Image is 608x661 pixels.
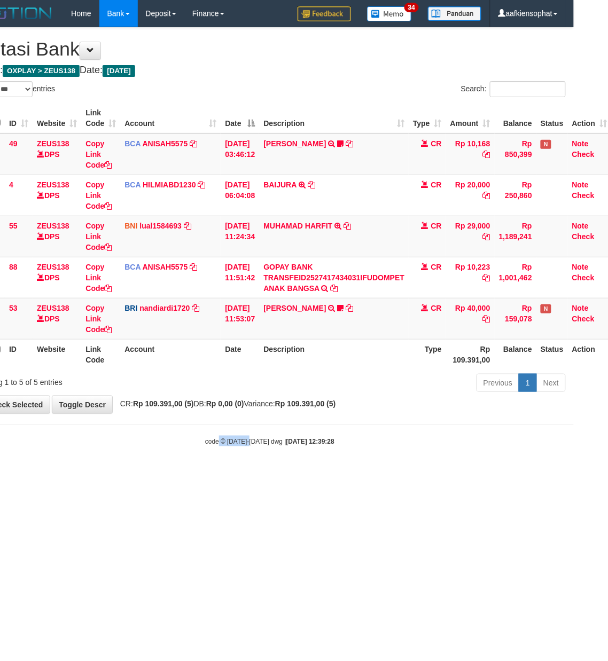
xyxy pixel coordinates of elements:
a: 1 [519,374,537,392]
span: 55 [9,222,18,230]
th: Link Code [81,339,120,369]
a: Copy Link Code [85,304,112,334]
a: Copy Rp 29,000 to clipboard [483,232,490,241]
a: MUHAMAD HARFIT [263,222,332,230]
a: Copy ANISAH5575 to clipboard [190,139,197,148]
a: Note [572,263,589,271]
th: Date: activate to sort column descending [221,103,259,133]
a: Check [572,314,595,323]
td: [DATE] 11:24:34 [221,216,259,257]
a: nandiardi1720 [139,304,190,312]
a: Copy MUHAMAD HARFIT to clipboard [344,222,351,230]
a: ANISAH5575 [143,263,188,271]
span: BCA [124,263,141,271]
span: CR [431,263,442,271]
label: Search: [461,81,566,97]
a: Note [572,180,589,189]
a: ZEUS138 [37,222,69,230]
td: Rp 1,001,462 [495,257,536,298]
span: 49 [9,139,18,148]
a: [PERSON_NAME] [263,304,326,312]
span: 34 [404,3,419,12]
strong: Rp 0,00 (0) [206,399,244,408]
a: HILMIABD1230 [143,180,196,189]
span: 4 [9,180,13,189]
th: Type [409,339,446,369]
a: ZEUS138 [37,304,69,312]
td: Rp 10,223 [446,257,495,298]
th: Type: activate to sort column ascending [409,103,446,133]
th: Status [536,339,568,369]
input: Search: [490,81,566,97]
span: BRI [124,304,137,312]
a: Toggle Descr [52,396,113,414]
th: ID [5,339,33,369]
a: Copy Link Code [85,222,112,251]
th: Description [259,339,409,369]
a: Copy nandiardi1720 to clipboard [192,304,200,312]
span: CR [431,139,442,148]
span: CR: DB: Variance: [115,399,336,408]
td: DPS [33,298,81,339]
strong: Rp 109.391,00 (5) [275,399,336,408]
span: CR [431,222,442,230]
a: Note [572,139,589,148]
a: Copy Link Code [85,263,112,293]
th: Rp 109.391,00 [446,339,495,369]
td: [DATE] 06:04:08 [221,175,259,216]
span: BCA [124,180,141,189]
a: Copy Link Code [85,180,112,210]
img: Feedback.jpg [298,6,351,21]
a: Previous [477,374,519,392]
th: Website [33,339,81,369]
a: Check [572,150,595,159]
a: Copy ANISAH5575 to clipboard [190,263,197,271]
a: Copy BASILIUS CHARL to clipboard [346,304,354,312]
th: Link Code: activate to sort column ascending [81,103,120,133]
a: ZEUS138 [37,139,69,148]
td: Rp 40,000 [446,298,495,339]
span: OXPLAY > ZEUS138 [3,65,80,77]
th: Amount: activate to sort column ascending [446,103,495,133]
th: Description: activate to sort column ascending [259,103,409,133]
strong: Rp 109.391,00 (5) [133,399,194,408]
a: ZEUS138 [37,263,69,271]
th: Date [221,339,259,369]
td: [DATE] 11:53:07 [221,298,259,339]
td: Rp 159,078 [495,298,536,339]
a: lual1584693 [139,222,182,230]
img: Button%20Memo.svg [367,6,412,21]
span: CR [431,304,442,312]
td: Rp 29,000 [446,216,495,257]
a: Copy INA PAUJANAH to clipboard [346,139,354,148]
td: Rp 1,189,241 [495,216,536,257]
small: code © [DATE]-[DATE] dwg | [205,438,334,445]
td: DPS [33,257,81,298]
span: [DATE] [103,65,135,77]
a: Copy BAIJURA to clipboard [308,180,315,189]
span: Has Note [541,140,551,149]
td: Rp 20,000 [446,175,495,216]
span: 88 [9,263,18,271]
th: Status [536,103,568,133]
a: Next [536,374,566,392]
a: Copy GOPAY BANK TRANSFEID2527417434031IFUDOMPET ANAK BANGSA to clipboard [331,284,338,293]
th: Balance [495,339,536,369]
a: Check [572,232,595,241]
td: DPS [33,133,81,175]
td: [DATE] 11:51:42 [221,257,259,298]
th: Website: activate to sort column ascending [33,103,81,133]
a: Copy Rp 20,000 to clipboard [483,191,490,200]
td: DPS [33,175,81,216]
th: Account [120,339,221,369]
a: ANISAH5575 [143,139,188,148]
td: Rp 850,399 [495,133,536,175]
a: Check [572,273,595,282]
td: DPS [33,216,81,257]
a: Copy Link Code [85,139,112,169]
a: Copy HILMIABD1230 to clipboard [198,180,206,189]
strong: [DATE] 12:39:28 [286,438,334,445]
a: [PERSON_NAME] [263,139,326,148]
span: Has Note [541,304,551,313]
span: BNI [124,222,137,230]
